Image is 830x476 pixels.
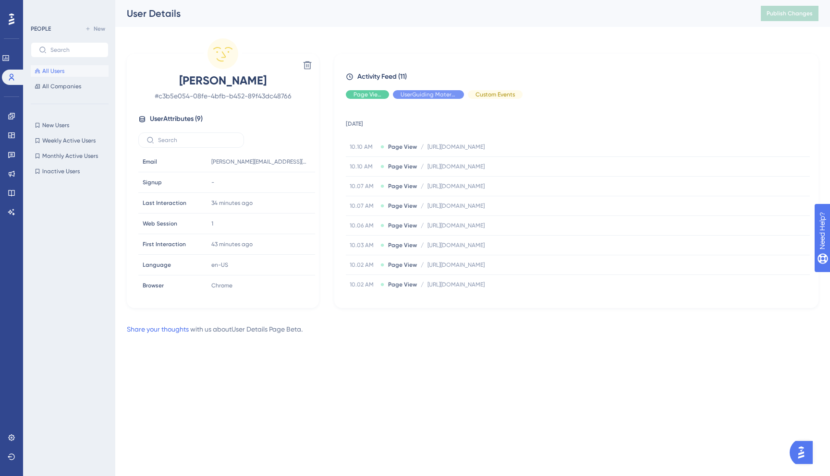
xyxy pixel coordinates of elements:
span: All Companies [42,83,81,90]
span: / [421,202,424,210]
td: [DATE] [346,107,810,137]
span: / [421,241,424,249]
button: All Users [31,65,109,77]
span: Email [143,158,157,166]
span: 10.02 AM [350,261,377,269]
span: Page View [388,202,417,210]
span: 10.07 AM [350,182,377,190]
span: / [421,281,424,288]
button: New [82,23,109,35]
span: [URL][DOMAIN_NAME] [427,202,485,210]
span: Page View [388,241,417,249]
span: [URL][DOMAIN_NAME] [427,241,485,249]
input: Search [50,47,100,53]
span: Page View [388,281,417,288]
div: PEOPLE [31,25,51,33]
span: User Attributes ( 9 ) [150,113,203,125]
span: 10.03 AM [350,241,377,249]
span: Monthly Active Users [42,152,98,160]
span: en-US [211,261,228,269]
div: User Details [127,7,737,20]
span: Last Interaction [143,199,186,207]
span: [URL][DOMAIN_NAME] [427,163,485,170]
span: Page View [388,143,417,151]
span: Web Session [143,220,177,227]
span: All Users [42,67,64,75]
button: Inactive Users [31,166,109,177]
span: Page View [388,182,417,190]
time: 43 minutes ago [211,241,253,248]
span: 10.06 AM [350,222,377,229]
span: Inactive Users [42,167,80,175]
span: New Users [42,121,69,129]
span: [URL][DOMAIN_NAME] [427,281,485,288]
span: / [421,222,424,229]
span: / [421,143,424,151]
span: [PERSON_NAME] [138,73,307,88]
span: Chrome [211,282,232,289]
time: 34 minutes ago [211,200,253,206]
span: Publish Changes [767,10,813,17]
span: 10.02 AM [350,281,377,288]
button: All Companies [31,81,109,92]
span: # c3b5e054-08fe-4bfb-b452-89f43dc48766 [138,90,307,102]
span: / [421,182,424,190]
span: / [421,163,424,170]
span: Custom Events [476,91,515,98]
span: / [421,261,424,269]
span: [PERSON_NAME][EMAIL_ADDRESS][DOMAIN_NAME] [211,158,307,166]
span: [URL][DOMAIN_NAME] [427,182,485,190]
a: Share your thoughts [127,325,189,333]
span: Weekly Active Users [42,137,96,144]
iframe: UserGuiding AI Assistant Launcher [790,438,818,467]
span: - [211,178,214,186]
span: 10.10 AM [350,163,377,170]
span: Page View [354,91,381,98]
span: UserGuiding Material [401,91,456,98]
span: First Interaction [143,240,186,248]
span: Need Help? [23,2,60,14]
span: New [94,25,105,33]
button: Publish Changes [761,6,818,21]
span: [URL][DOMAIN_NAME] [427,143,485,151]
span: 1 [211,220,213,227]
span: [URL][DOMAIN_NAME] [427,222,485,229]
div: with us about User Details Page Beta . [127,323,303,335]
span: Page View [388,163,417,170]
span: Activity Feed (11) [357,71,407,83]
input: Search [158,137,236,143]
span: Page View [388,222,417,229]
span: Page View [388,261,417,269]
span: 10.07 AM [350,202,377,210]
span: 10.10 AM [350,143,377,151]
button: New Users [31,119,109,131]
button: Monthly Active Users [31,150,109,162]
button: Weekly Active Users [31,135,109,146]
span: Browser [143,282,164,289]
span: Signup [143,178,162,186]
span: [URL][DOMAIN_NAME] [427,261,485,269]
span: Language [143,261,171,269]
